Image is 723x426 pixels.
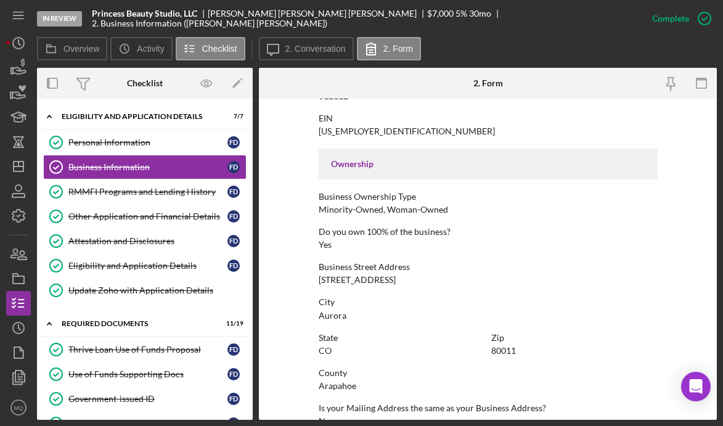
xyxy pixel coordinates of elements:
div: F D [227,210,240,223]
div: Personal Information [68,137,227,147]
div: Aurora [319,311,346,321]
button: Activity [110,37,172,60]
div: Business Information [68,162,227,172]
div: Zip [491,333,658,343]
div: Yes [319,240,332,250]
div: [PERSON_NAME] [PERSON_NAME] [PERSON_NAME] [208,9,427,18]
a: Business InformationFD [43,155,247,179]
div: Business Ownership Type [319,192,658,202]
div: Attestation and Disclosures [68,236,227,246]
div: F D [227,161,240,173]
div: Business Street Address [319,262,658,272]
button: MQ [6,395,31,420]
div: Complete [652,6,689,31]
div: EIN [319,113,658,123]
div: CO [319,346,332,356]
a: Update Zoho with Application Details [43,278,247,303]
a: Eligibility and Application DetailsFD [43,253,247,278]
div: REQUIRED DOCUMENTS [62,320,213,327]
div: 2. Form [473,78,503,88]
div: County [319,368,658,378]
span: $7,000 [427,8,454,18]
a: Attestation and DisclosuresFD [43,229,247,253]
label: 2. Form [383,44,413,54]
div: Do you own 100% of the business? [319,227,658,237]
div: Government-issued ID [68,394,227,404]
div: 11 / 19 [221,320,243,327]
a: Use of Funds Supporting DocsFD [43,362,247,387]
div: Ownership [331,159,645,169]
label: Activity [137,44,164,54]
div: Update Zoho with Application Details [68,285,246,295]
text: MQ [14,404,23,411]
div: F D [227,393,240,405]
div: Minority-Owned, Woman-Owned [319,205,448,215]
div: [STREET_ADDRESS] [319,275,396,285]
div: F D [227,136,240,149]
div: No [319,416,330,426]
label: Checklist [202,44,237,54]
div: Checklist [127,78,163,88]
div: F D [227,235,240,247]
div: F D [227,260,240,272]
div: RMMFI Programs and Lending History [68,187,227,197]
div: F D [227,343,240,356]
a: Government-issued IDFD [43,387,247,411]
div: 7 / 7 [221,113,243,120]
div: F D [227,186,240,198]
div: Use of Funds Supporting Docs [68,369,227,379]
label: Overview [63,44,99,54]
div: State [319,333,485,343]
button: 2. Form [357,37,421,60]
b: Princess Beauty Studio, LLC [92,9,197,18]
div: 5 % [455,9,467,18]
button: Complete [640,6,717,31]
div: In Review [37,11,82,27]
div: 80011 [491,346,516,356]
a: Thrive Loan Use of Funds ProposalFD [43,337,247,362]
div: Open Intercom Messenger [681,372,711,401]
div: Eligibility and Application Details [68,261,227,271]
div: [US_EMPLOYER_IDENTIFICATION_NUMBER] [319,126,495,136]
a: Personal InformationFD [43,130,247,155]
div: Is your Mailing Address the same as your Business Address? [319,403,658,413]
a: Other Application and Financial DetailsFD [43,204,247,229]
div: 2. Business Information ([PERSON_NAME] [PERSON_NAME]) [92,18,327,28]
div: 30 mo [469,9,491,18]
button: 2. Conversation [259,37,354,60]
div: Other Application and Financial Details [68,211,227,221]
label: 2. Conversation [285,44,346,54]
div: Thrive Loan Use of Funds Proposal [68,345,227,354]
a: RMMFI Programs and Lending HistoryFD [43,179,247,204]
div: Eligibility and Application Details [62,113,213,120]
div: City [319,297,658,307]
div: F D [227,368,240,380]
div: Arapahoe [319,381,356,391]
button: Checklist [176,37,245,60]
button: Overview [37,37,107,60]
